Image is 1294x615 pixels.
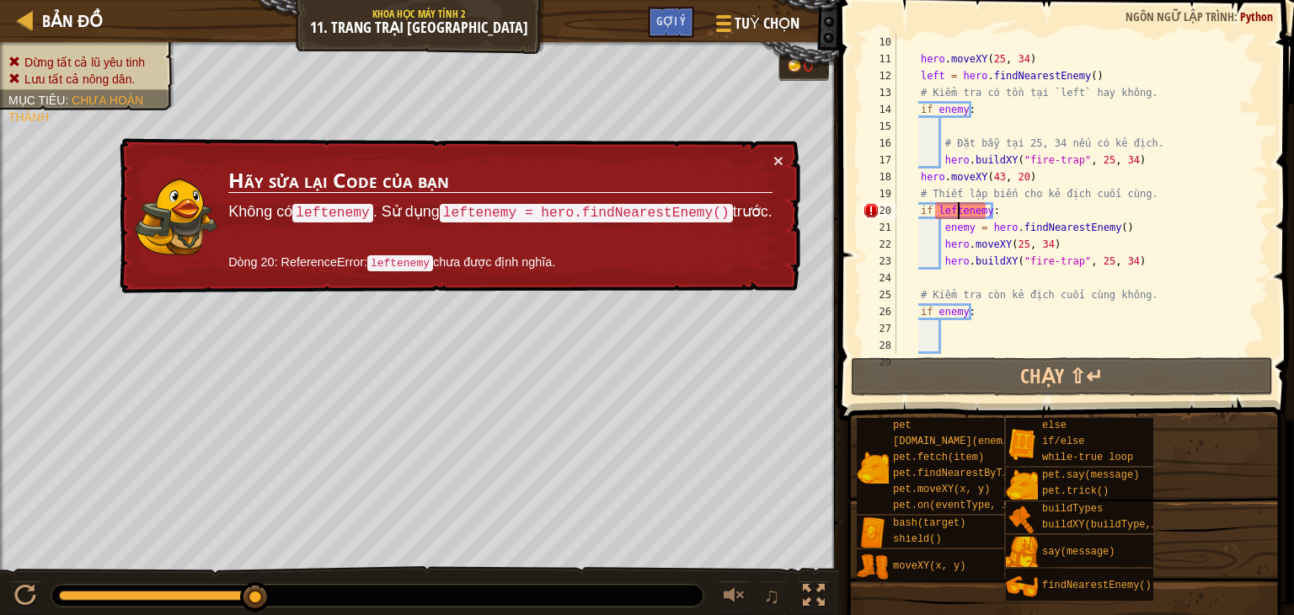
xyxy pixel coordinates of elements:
[778,52,829,81] div: Team 'humans' has 0 gold.
[8,94,143,124] span: Chưa hoàn thành
[760,580,789,615] button: ♫
[863,51,896,67] div: 11
[1042,503,1103,515] span: buildTypes
[863,202,896,219] div: 20
[1126,8,1234,24] span: Ngôn ngữ lập trình
[292,204,372,222] code: leftenemy
[34,9,103,32] a: Bản đồ
[656,13,686,29] span: Gợi ý
[1042,519,1188,531] span: buildXY(buildType, x, y)
[893,420,912,431] span: pet
[797,580,831,615] button: Bật tắt chế độ toàn màn hình
[863,337,896,354] div: 28
[1240,8,1273,24] span: Python
[863,168,896,185] div: 18
[863,118,896,135] div: 15
[863,286,896,303] div: 25
[228,254,773,272] p: Dòng 20: ReferenceError: chưa được định nghĩa.
[228,169,773,193] h3: Hãy sửa lại Code của bạn
[893,468,1056,479] span: pet.findNearestByType(type)
[703,7,810,46] button: Tuỳ chọn
[1006,428,1038,460] img: portrait.png
[863,84,896,101] div: 13
[1234,8,1240,24] span: :
[440,204,733,222] code: leftenemy = hero.findNearestEnemy()
[863,67,896,84] div: 12
[863,320,896,337] div: 27
[863,185,896,202] div: 19
[863,303,896,320] div: 26
[863,135,896,152] div: 16
[893,452,984,463] span: pet.fetch(item)
[893,560,965,572] span: moveXY(x, y)
[863,270,896,286] div: 24
[1042,420,1067,431] span: else
[1006,537,1038,569] img: portrait.png
[65,94,72,107] span: :
[1042,580,1152,591] span: findNearestEnemy()
[8,94,65,107] span: Mục tiêu
[1006,570,1038,602] img: portrait.png
[851,357,1273,396] button: Chạy ⇧↵
[1006,503,1038,535] img: portrait.png
[24,72,135,86] span: Lưu tất cả nông dân.
[893,500,1051,511] span: pet.on(eventType, handler)
[857,551,889,583] img: portrait.png
[735,13,799,35] span: Tuỳ chọn
[893,484,990,495] span: pet.moveXY(x, y)
[857,452,889,484] img: portrait.png
[893,517,965,529] span: bash(target)
[367,255,433,271] code: leftenemy
[863,34,896,51] div: 10
[8,580,42,615] button: Ctrl + P: Play
[863,354,896,371] div: 29
[1042,452,1133,463] span: while-true loop
[228,201,773,223] p: Không có . Sử dụng trước.
[863,152,896,168] div: 17
[718,580,751,615] button: Tùy chỉnh âm lượng
[8,54,162,71] li: Dừng tất cả lũ yêu tinh
[773,152,783,169] button: ×
[863,236,896,253] div: 22
[1042,485,1109,497] span: pet.trick()
[863,253,896,270] div: 23
[804,57,821,76] div: 0
[24,56,145,69] span: Dừng tất cả lũ yêu tinh
[42,9,103,32] span: Bản đồ
[1042,469,1139,481] span: pet.say(message)
[763,583,780,608] span: ♫
[1006,469,1038,501] img: portrait.png
[134,178,218,255] img: duck_arryn.png
[863,101,896,118] div: 14
[1042,546,1115,558] span: say(message)
[857,517,889,549] img: portrait.png
[893,533,942,545] span: shield()
[8,71,162,88] li: Lưu tất cả nông dân.
[863,219,896,236] div: 21
[1042,436,1084,447] span: if/else
[893,436,1014,447] span: [DOMAIN_NAME](enemy)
